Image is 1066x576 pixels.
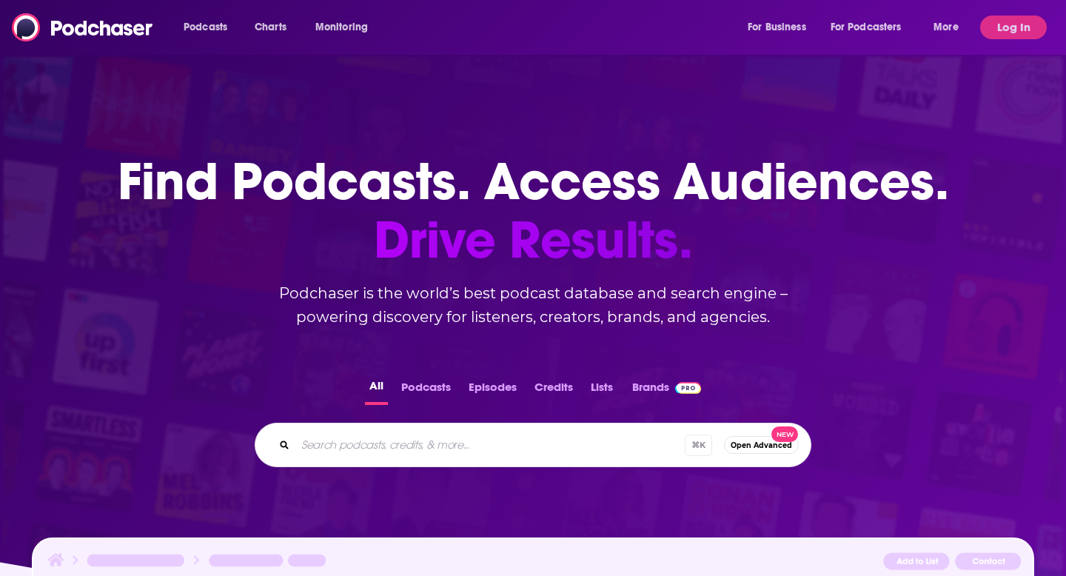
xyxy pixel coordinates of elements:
span: Open Advanced [731,441,792,449]
button: Open AdvancedNew [724,436,799,454]
button: Podcasts [397,376,455,405]
button: open menu [737,16,825,39]
h1: Find Podcasts. Access Audiences. [118,153,949,269]
button: All [365,376,388,405]
img: Podcast Insights Header [45,551,1021,576]
button: Lists [586,376,617,405]
span: Charts [255,17,286,38]
button: Credits [530,376,577,405]
span: Drive Results. [118,211,949,269]
button: Episodes [464,376,521,405]
div: Search podcasts, credits, & more... [255,423,811,467]
span: For Business [748,17,806,38]
button: open menu [173,16,247,39]
img: Podchaser - Follow, Share and Rate Podcasts [12,13,154,41]
h2: Podchaser is the world’s best podcast database and search engine – powering discovery for listene... [237,281,829,329]
span: Podcasts [184,17,227,38]
button: open menu [305,16,387,39]
button: open menu [821,16,923,39]
button: open menu [923,16,977,39]
input: Search podcasts, credits, & more... [295,433,685,457]
span: For Podcasters [831,17,902,38]
span: Monitoring [315,17,368,38]
span: More [933,17,959,38]
img: Podchaser Pro [675,382,701,394]
a: BrandsPodchaser Pro [632,376,701,405]
button: Log In [980,16,1047,39]
span: New [771,426,798,442]
a: Charts [245,16,295,39]
span: ⌘ K [685,435,712,456]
